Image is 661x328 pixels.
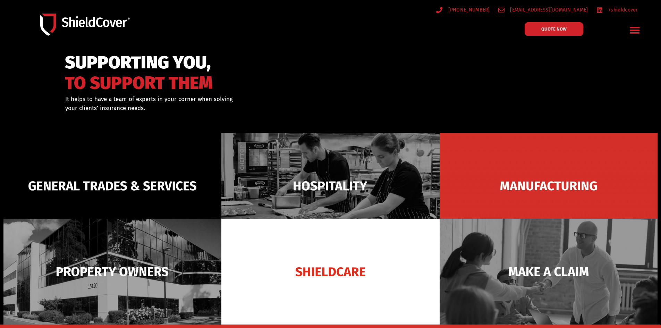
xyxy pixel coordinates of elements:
a: QUOTE NOW [525,22,583,36]
span: [PHONE_NUMBER] [447,6,490,14]
span: /shieldcover [607,6,638,14]
a: [PHONE_NUMBER] [436,6,490,14]
a: /shieldcover [596,6,638,14]
span: QUOTE NOW [541,27,567,31]
a: [EMAIL_ADDRESS][DOMAIN_NAME] [498,6,588,14]
div: Menu Toggle [627,22,643,38]
p: your clients’ insurance needs. [65,104,366,113]
span: SUPPORTING YOU, [65,56,213,70]
span: [EMAIL_ADDRESS][DOMAIN_NAME] [508,6,588,14]
div: It helps to have a team of experts in your corner when solving [65,95,366,112]
img: Shield-Cover-Underwriting-Australia-logo-full [40,14,130,35]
